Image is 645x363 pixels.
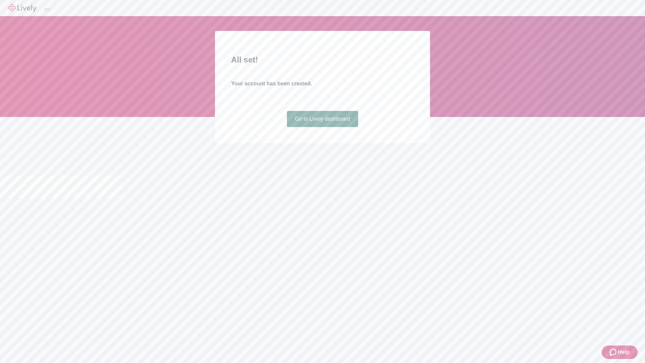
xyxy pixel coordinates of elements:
[231,54,414,66] h2: All set!
[618,348,630,356] span: Help
[602,346,638,359] button: Zendesk support iconHelp
[610,348,618,356] svg: Zendesk support icon
[231,80,414,88] h4: Your account has been created.
[287,111,358,127] a: Go to Lively dashboard
[44,8,50,10] button: Log out
[8,4,36,12] img: Lively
